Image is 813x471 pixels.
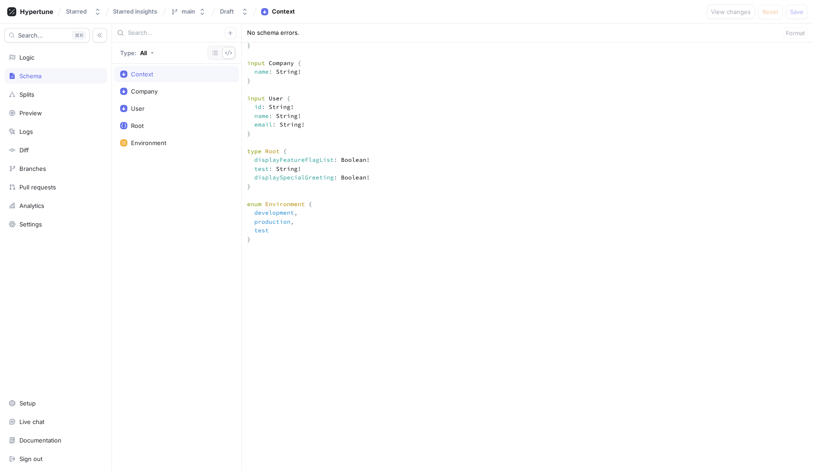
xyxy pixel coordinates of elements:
button: Starred [62,4,105,19]
div: Logic [19,54,34,61]
div: Documentation [19,437,61,444]
div: Pull requests [19,184,56,191]
input: Search... [128,28,224,38]
button: Save [786,5,808,19]
span: Save [790,9,804,14]
div: Splits [19,91,34,98]
div: Diff [19,146,29,154]
div: No schema errors. [247,28,299,38]
div: Schema [19,72,42,80]
div: main [182,8,195,15]
div: Preview [19,109,42,117]
button: Draft [216,4,252,19]
div: Setup [19,400,36,407]
span: Starred insights [113,8,157,14]
div: Settings [19,221,42,228]
div: Analytics [19,202,44,209]
div: Logs [19,128,33,135]
div: Context [272,7,295,16]
button: Search...K [5,28,90,42]
span: Format [786,30,805,36]
span: Reset [762,9,778,14]
div: K [72,31,86,40]
div: User [131,105,145,112]
div: All [140,50,147,56]
div: Company [131,88,158,95]
button: Format [783,27,808,39]
span: Search... [18,33,43,38]
a: Documentation [5,433,107,448]
div: Environment [131,139,166,146]
p: Type: [120,50,136,56]
button: View changes [707,5,755,19]
button: Type: All [117,46,157,60]
div: Branches [19,165,46,172]
span: View changes [711,9,751,14]
button: main [167,4,210,19]
div: Draft [220,8,234,15]
div: Live chat [19,418,44,425]
button: Reset [758,5,782,19]
div: Starred [66,8,87,15]
div: Sign out [19,455,42,462]
div: Context [131,71,153,78]
div: Root [131,122,144,129]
